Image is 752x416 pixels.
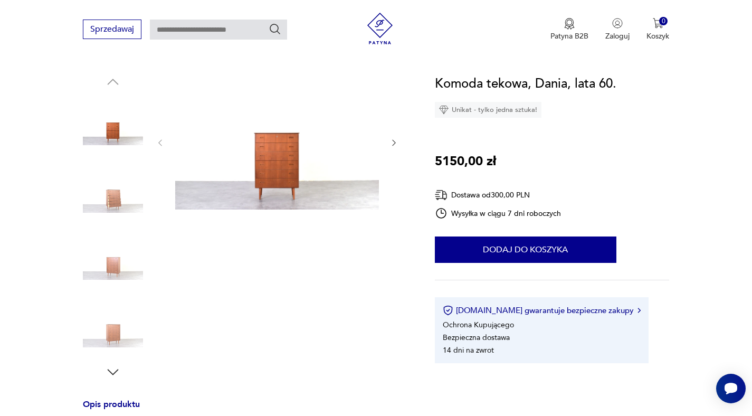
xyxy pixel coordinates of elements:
p: Zaloguj [605,31,630,41]
img: Ikona koszyka [653,18,663,29]
a: Ikona medaluPatyna B2B [550,18,588,41]
li: 14 dni na zwrot [443,345,494,355]
iframe: Smartsupp widget button [716,374,746,403]
img: Zdjęcie produktu Komoda tekowa, Dania, lata 60. [83,95,143,155]
button: Szukaj [269,23,281,35]
img: Zdjęcie produktu Komoda tekowa, Dania, lata 60. [175,74,379,210]
img: Zdjęcie produktu Komoda tekowa, Dania, lata 60. [83,163,143,223]
a: Sprzedawaj [83,26,141,34]
img: Ikona dostawy [435,188,448,202]
h1: Komoda tekowa, Dania, lata 60. [435,74,616,94]
img: Ikona diamentu [439,105,449,115]
li: Bezpieczna dostawa [443,333,510,343]
button: Dodaj do koszyka [435,237,616,263]
img: Ikona strzałki w prawo [637,308,641,313]
img: Zdjęcie produktu Komoda tekowa, Dania, lata 60. [83,297,143,357]
button: Sprzedawaj [83,20,141,39]
button: 0Koszyk [646,18,669,41]
img: Ikona certyfikatu [443,305,453,316]
div: 0 [659,17,668,26]
div: Dostawa od 300,00 PLN [435,188,561,202]
img: Zdjęcie produktu Komoda tekowa, Dania, lata 60. [83,230,143,290]
div: Wysyłka w ciągu 7 dni roboczych [435,207,561,220]
p: Koszyk [646,31,669,41]
p: Patyna B2B [550,31,588,41]
button: [DOMAIN_NAME] gwarantuje bezpieczne zakupy [443,305,641,316]
div: Unikat - tylko jedna sztuka! [435,102,541,118]
img: Patyna - sklep z meblami i dekoracjami vintage [364,13,396,44]
button: Zaloguj [605,18,630,41]
img: Ikonka użytkownika [612,18,623,29]
p: 5150,00 zł [435,152,496,172]
li: Ochrona Kupującego [443,320,514,330]
img: Ikona medalu [564,18,575,30]
button: Patyna B2B [550,18,588,41]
